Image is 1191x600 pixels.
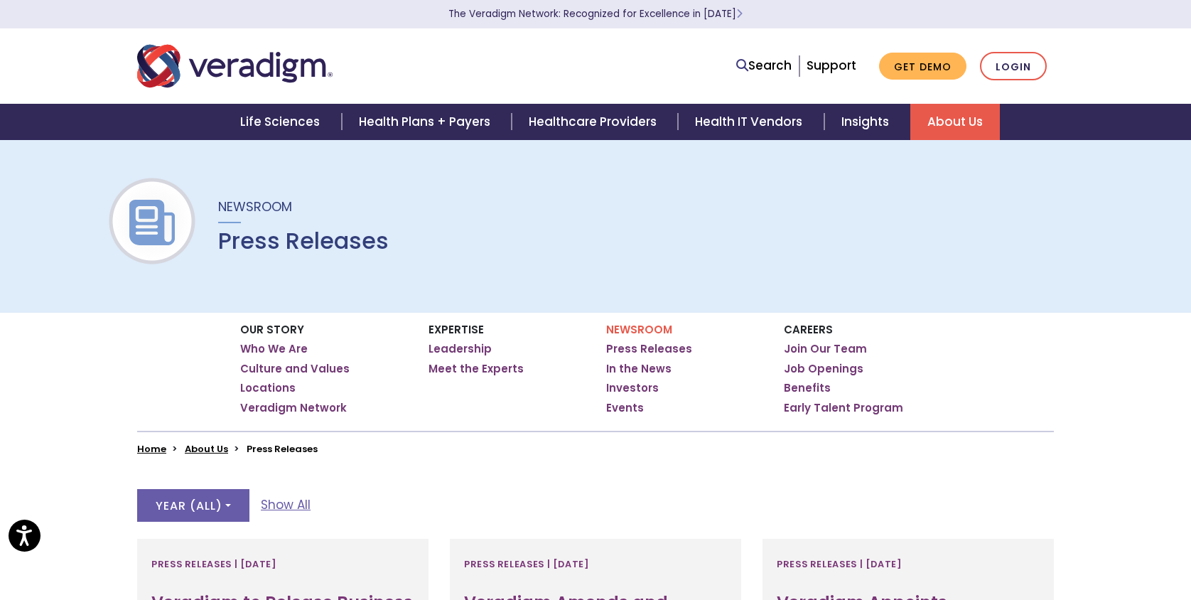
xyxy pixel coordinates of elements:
a: Press Releases [606,342,692,356]
span: Learn More [736,7,743,21]
a: Healthcare Providers [512,104,678,140]
a: Meet the Experts [429,362,524,376]
a: Life Sciences [223,104,341,140]
h1: Press Releases [218,227,389,255]
a: Insights [824,104,910,140]
a: Get Demo [879,53,966,80]
a: In the News [606,362,672,376]
span: Press Releases | [DATE] [464,553,590,576]
a: Events [606,401,644,415]
a: Job Openings [784,362,863,376]
img: Veradigm logo [137,43,333,90]
a: Health IT Vendors [678,104,824,140]
span: Newsroom [218,198,292,215]
a: The Veradigm Network: Recognized for Excellence in [DATE]Learn More [448,7,743,21]
button: Year (All) [137,489,249,522]
a: Search [736,56,792,75]
a: Join Our Team [784,342,867,356]
a: Culture and Values [240,362,350,376]
a: Health Plans + Payers [342,104,512,140]
a: Benefits [784,381,831,395]
a: Investors [606,381,659,395]
a: Veradigm Network [240,401,347,415]
a: Locations [240,381,296,395]
a: Early Talent Program [784,401,903,415]
a: About Us [910,104,1000,140]
a: Home [137,442,166,456]
a: About Us [185,442,228,456]
a: Who We Are [240,342,308,356]
a: Login [980,52,1047,81]
span: Press Releases | [DATE] [151,553,277,576]
a: Show All [261,495,311,515]
a: Support [807,57,856,74]
span: Press Releases | [DATE] [777,553,902,576]
a: Leadership [429,342,492,356]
